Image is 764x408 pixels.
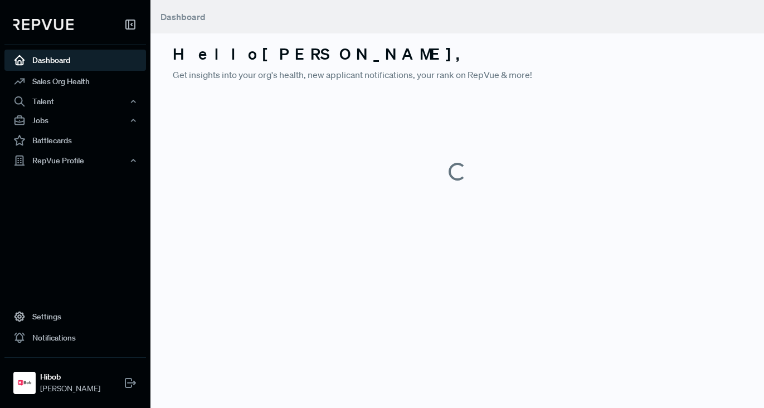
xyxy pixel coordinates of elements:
[4,357,146,399] a: HibobHibob[PERSON_NAME]
[4,327,146,348] a: Notifications
[4,71,146,92] a: Sales Org Health
[4,151,146,170] button: RepVue Profile
[160,11,206,22] span: Dashboard
[4,306,146,327] a: Settings
[4,111,146,130] button: Jobs
[13,19,74,30] img: RepVue
[40,371,100,383] strong: Hibob
[4,130,146,151] a: Battlecards
[173,45,742,64] h3: Hello [PERSON_NAME] ,
[4,92,146,111] button: Talent
[173,68,742,81] p: Get insights into your org's health, new applicant notifications, your rank on RepVue & more!
[40,383,100,395] span: [PERSON_NAME]
[4,50,146,71] a: Dashboard
[16,374,33,392] img: Hibob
